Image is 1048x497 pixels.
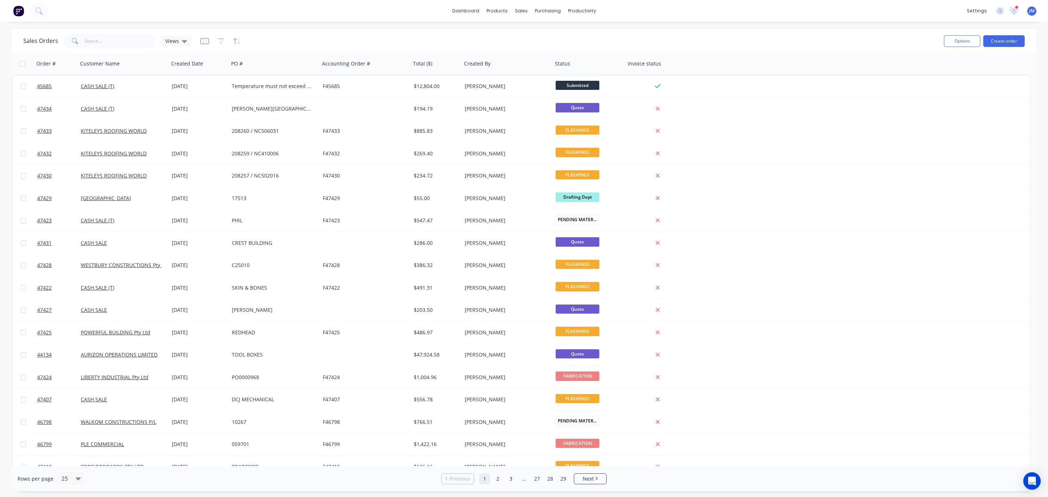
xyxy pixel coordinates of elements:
[81,262,169,269] a: WESTBURY CONSTRUCTIONS Pty Ltd
[37,322,81,343] a: 47425
[81,374,148,381] a: LIBERTY INDUSTRIAL Pty Ltd
[323,195,404,202] div: F47429
[532,473,543,484] a: Page 27
[556,192,599,202] span: Drafting Dept
[37,411,81,433] a: 46798
[37,187,81,209] a: 47429
[165,37,179,45] span: Views
[628,60,661,67] div: Invoice status
[545,473,556,484] a: Page 28
[323,284,404,291] div: F47422
[37,210,81,231] a: 47423
[944,35,980,47] button: Options
[465,441,545,448] div: [PERSON_NAME]
[556,371,599,381] span: FABRICATION
[37,389,81,410] a: 47407
[465,127,545,135] div: [PERSON_NAME]
[556,126,599,135] span: FLASHINGS
[37,98,81,120] a: 47434
[81,306,107,313] a: CASH SALE
[323,127,404,135] div: F47433
[322,60,370,67] div: Accounting Order #
[449,475,470,482] span: Previous
[413,60,432,67] div: Total ($)
[556,148,599,157] span: FLASHINGS
[323,418,404,426] div: F46798
[414,463,457,470] div: $136.16
[37,351,52,358] span: 44134
[81,351,158,358] a: AURIZON OPERATIONS LIMITED
[232,396,313,403] div: DCJ MECHANICAL
[511,5,531,16] div: sales
[465,284,545,291] div: [PERSON_NAME]
[37,239,52,247] span: 47431
[36,60,56,67] div: Order #
[492,473,503,484] a: Page 2
[232,105,313,112] div: [PERSON_NAME][GEOGRAPHIC_DATA]
[465,195,545,202] div: [PERSON_NAME]
[323,463,404,470] div: F47419
[232,306,313,314] div: [PERSON_NAME]
[84,34,155,48] input: Search...
[37,299,81,321] a: 47427
[555,60,570,67] div: Status
[519,473,529,484] a: Jump forward
[556,327,599,336] span: FLASHINGS
[37,396,52,403] span: 47407
[556,103,599,112] span: Quote
[232,217,313,224] div: PHIL
[465,463,545,470] div: [PERSON_NAME]
[81,83,114,90] a: CASH SALE (T)
[81,127,147,134] a: KITELEYS ROOFING WORLD
[172,418,226,426] div: [DATE]
[465,351,545,358] div: [PERSON_NAME]
[232,374,313,381] div: PO0000968
[172,284,226,291] div: [DATE]
[81,441,124,448] a: PLE COMMERCIAL
[172,127,226,135] div: [DATE]
[414,262,457,269] div: $386.32
[81,329,150,336] a: POWERFUL BUILDING Pty Ltd
[323,262,404,269] div: F47428
[414,418,457,426] div: $766.51
[37,217,52,224] span: 47423
[556,349,599,358] span: Quote
[37,366,81,388] a: 47424
[81,418,156,425] a: WALKOM CONSTRUCTIONS P/L
[464,60,491,67] div: Created By
[172,83,226,90] div: [DATE]
[556,461,599,470] span: FLASHINGS
[37,262,52,269] span: 47428
[323,329,404,336] div: F47425
[323,83,404,90] div: F45685
[558,473,569,484] a: Page 29
[465,172,545,179] div: [PERSON_NAME]
[37,172,52,179] span: 47430
[323,396,404,403] div: F47407
[23,37,58,44] h1: Sales Orders
[323,374,404,381] div: F47424
[81,463,144,470] a: FOREVERBOARDS PTY LTD
[37,83,52,90] span: 45685
[442,475,474,482] a: Previous page
[1029,8,1035,14] span: JM
[172,105,226,112] div: [DATE]
[414,127,457,135] div: $885.83
[80,60,120,67] div: Customer Name
[465,329,545,336] div: [PERSON_NAME]
[172,396,226,403] div: [DATE]
[1023,472,1041,490] div: Open Intercom Messenger
[37,418,52,426] span: 46798
[37,150,52,157] span: 47432
[323,172,404,179] div: F47430
[172,239,226,247] div: [DATE]
[172,463,226,470] div: [DATE]
[232,418,313,426] div: 10267
[465,418,545,426] div: [PERSON_NAME]
[37,344,81,366] a: 44134
[37,254,81,276] a: 47428
[465,239,545,247] div: [PERSON_NAME]
[232,239,313,247] div: CREST BUILDING
[449,5,483,16] a: dashboard
[323,441,404,448] div: F46799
